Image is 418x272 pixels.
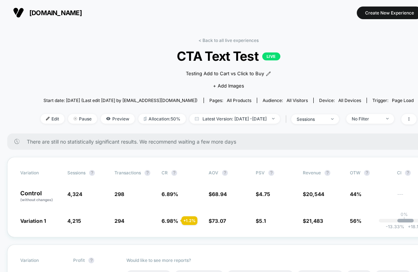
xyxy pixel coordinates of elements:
img: calendar [195,117,199,120]
span: + Add Images [213,83,244,89]
span: Testing Add to Cart vs Click to Buy [186,70,264,77]
div: Trigger: [372,98,414,103]
span: Start date: [DATE] (Last edit [DATE] by [EMAIL_ADDRESS][DOMAIN_NAME]) [43,98,197,103]
span: Device: [313,98,367,103]
button: ? [405,170,411,176]
div: sessions [297,116,326,122]
span: CTA Text Test [59,48,398,64]
button: ? [145,170,150,176]
span: Variation [20,170,60,176]
span: 56% [350,218,361,224]
span: $ [303,191,324,197]
span: 44% [350,191,361,197]
span: Sessions [67,170,85,175]
img: end [272,118,275,119]
p: LIVE [262,52,280,60]
span: Preview [101,114,135,124]
div: + 1.2 % [181,216,197,225]
span: all devices [338,98,361,103]
img: end [74,117,77,120]
span: All Visitors [287,98,308,103]
span: 294 [114,218,124,224]
span: 6.89 % [162,191,178,197]
span: $ [209,218,226,224]
span: Variation 1 [20,218,46,224]
span: all products [227,98,251,103]
a: < Back to all live experiences [198,38,259,43]
span: $ [303,218,323,224]
button: ? [364,170,370,176]
span: [DOMAIN_NAME] [29,9,82,17]
span: 4,215 [67,218,81,224]
span: 21,483 [306,218,323,224]
span: | [284,114,291,124]
span: PSV [256,170,265,175]
div: Audience: [263,98,308,103]
span: Edit [41,114,64,124]
span: $ [256,191,270,197]
span: + [408,224,411,229]
img: edit [46,117,50,120]
button: ? [88,258,94,263]
p: Control [20,190,60,203]
span: Pause [68,114,97,124]
img: end [331,118,334,120]
span: 5.1 [259,218,266,224]
span: Latest Version: [DATE] - [DATE] [189,114,280,124]
p: 0% [401,212,408,217]
span: 73.07 [212,218,226,224]
button: ? [268,170,274,176]
span: Variation [20,258,60,263]
button: ? [89,170,95,176]
img: rebalance [144,117,147,121]
span: Profit [73,258,85,263]
span: $ [209,191,227,197]
span: Transactions [114,170,141,175]
span: AOV [209,170,218,175]
span: 20,544 [306,191,324,197]
span: 68.94 [212,191,227,197]
p: | [404,217,405,222]
div: Pages: [209,98,251,103]
div: No Filter [352,116,381,122]
img: end [386,118,389,119]
button: [DOMAIN_NAME] [11,7,84,18]
span: 4.75 [259,191,270,197]
span: OTW [350,170,390,176]
span: -13.33 % [386,224,404,229]
span: 4,324 [67,191,82,197]
span: Allocation: 50% [138,114,186,124]
span: 298 [114,191,124,197]
span: Page Load [392,98,414,103]
button: ? [222,170,228,176]
span: CR [162,170,168,175]
span: 6.98 % [162,218,178,224]
button: ? [325,170,330,176]
span: $ [256,218,266,224]
span: (without changes) [20,197,53,202]
img: Visually logo [13,7,24,18]
button: ? [171,170,177,176]
span: Revenue [303,170,321,175]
